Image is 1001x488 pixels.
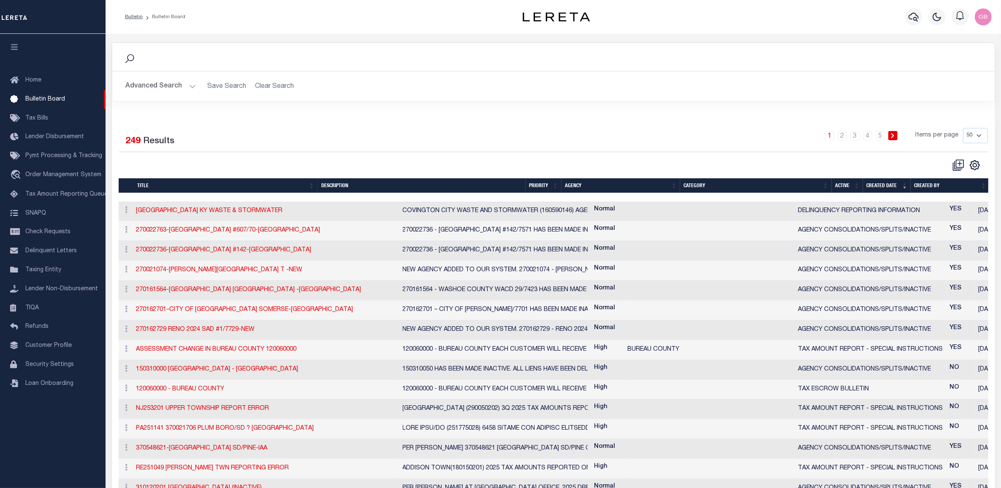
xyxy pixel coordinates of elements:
td: TAX AMOUNT REPORT - SPECIAL INSTRUCTIONS [795,419,947,439]
span: Items per page [916,131,959,140]
label: YES [950,284,962,293]
span: SNAPQ [25,210,46,216]
label: YES [950,224,962,234]
div: NEW AGENCY ADDED TO OUR SYSTEM. 270162729 - RENO 2024 SAD #1/7729 [403,325,588,335]
th: Title: activate to sort column ascending [134,178,317,193]
td: AGENCY CONSOLIDATIONS/SPLITS/INACTIVE [795,320,947,340]
label: NO [950,423,960,432]
div: [GEOGRAPHIC_DATA] (290050202) 3Q 2025 TAX AMOUNTS REPORTED [DATE] VIA JOB NJ253201. WE REGRET AMO... [403,404,588,414]
label: YES [950,442,962,452]
a: 150310000 [GEOGRAPHIC_DATA] - [GEOGRAPHIC_DATA] [136,366,298,372]
label: Normal [594,442,616,452]
div: NEW AGENCY ADDED TO OUR SYSTEM. 270021074 - [PERSON_NAME][GEOGRAPHIC_DATA] T-23/7821 [403,266,588,275]
span: Tax Amount Reporting Queue [25,191,108,197]
div: 270022736 - [GEOGRAPHIC_DATA] #142/7571 HAS BEEN MADE INACTIVE. THE DISTRICT HAS MATURED AND IS P... [403,226,588,235]
label: YES [950,304,962,313]
label: YES [950,244,962,254]
a: 270022736-[GEOGRAPHIC_DATA] #142-[GEOGRAPHIC_DATA] [136,247,312,253]
label: High [594,462,608,472]
td: TAX ESCROW BULLETIN [795,380,947,400]
button: Advanced Search [126,78,196,95]
td: AGENCY CONSOLIDATIONS/SPLITS/INACTIVE [795,300,947,320]
span: Loan Onboarding [25,381,73,387]
label: High [594,403,608,412]
td: AGENCY CONSOLIDATIONS/SPLITS/INACTIVE [795,281,947,300]
a: 1 [825,131,834,140]
div: ADDISON TOWN(180150201) 2025 TAX AMOUNTS REPORTED ON [DATE] VIA JOB ME251049 WERE INCORRECT. [PER... [403,464,588,473]
div: PER [PERSON_NAME] 370548621 [GEOGRAPHIC_DATA] SD/PINE GROVE TWP_MOBILE HOMES IS COLLECTED UNDER A... [403,444,588,453]
a: 2 [838,131,847,140]
a: 3 [850,131,860,140]
td: AGENCY CONSOLIDATIONS/SPLITS/INACTIVE [795,221,947,241]
a: 270022763-[GEOGRAPHIC_DATA] #607/70-[GEOGRAPHIC_DATA] [136,227,320,233]
th: Priority: activate to sort column ascending [526,178,562,193]
div: 150310050 HAS BEEN MADE INACTIVE. ALL LIENS HAVE BEEN DELETED. [403,365,588,374]
span: Lender Disbursement [25,134,84,140]
label: Results [144,135,175,148]
span: Home [25,77,41,83]
div: 270162701 – CITY OF [PERSON_NAME]/7701 HAS BEEN MADE INACTIVE. THE DISTRICT HAS MATURED AND IS PA... [403,305,588,315]
a: 370548621-[GEOGRAPHIC_DATA] SD/PINE-IAA [136,445,268,451]
label: Normal [594,324,616,333]
div: 120060000 - BUREAU COUNTY EACH CUSTOMER WILL RECEIVE SPECIFIC LOAN DETAIL ON TAR. ON [DATE] [PERS... [403,385,588,394]
span: Order Management System [25,172,101,178]
td: AGENCY CONSOLIDATIONS/SPLITS/INACTIVE [795,360,947,380]
th: Created by: activate to sort column ascending [911,178,990,193]
label: High [594,423,608,432]
span: Pymt Processing & Tracking [25,153,102,159]
a: ASSESSMENT CHANGE IN BUREAU COUNTY 120060000 [136,346,297,352]
a: PA251141 370021706 PLUM BORO/SD ? [GEOGRAPHIC_DATA] [136,425,314,431]
a: RE251049 [PERSON_NAME] TWN REPORTING ERROR [136,465,289,471]
i: travel_explore [10,170,24,181]
td: TAX AMOUNT REPORT - SPECIAL INSTRUCTIONS [795,340,947,360]
td: TAX AMOUNT REPORT - SPECIAL INSTRUCTIONS [795,399,947,419]
td: DELINQUENCY REPORTING INFORMATION [795,202,947,221]
span: Refunds [25,324,49,330]
span: TIQA [25,305,39,311]
label: YES [950,205,962,214]
a: 270162701–CITY OF [GEOGRAPHIC_DATA] SOMERSE-[GEOGRAPHIC_DATA] [136,307,353,313]
span: Lender Non-Disbursement [25,286,98,292]
a: 270161564-[GEOGRAPHIC_DATA] [GEOGRAPHIC_DATA] -[GEOGRAPHIC_DATA] [136,287,361,293]
td: AGENCY CONSOLIDATIONS/SPLITS/INACTIVE [795,261,947,281]
label: YES [950,264,962,273]
span: Taxing Entity [25,267,61,273]
span: 249 [126,137,141,146]
label: NO [950,462,960,472]
li: Bulletin Board [143,13,185,21]
td: AGENCY CONSOLIDATIONS/SPLITS/INACTIVE [795,241,947,261]
a: 270021074-[PERSON_NAME][GEOGRAPHIC_DATA] T -NEW [136,267,303,273]
div: LORE IPSU/DO (251775028) 6458 SITAME CON ADIPISC ELITSEDD 04/21/85 EIU TEM IN166110.UT LABORE ETD... [403,424,588,433]
td: BUREAU COUNTY [624,340,795,360]
label: YES [950,344,962,353]
span: Delinquent Letters [25,248,77,254]
a: NJ253201 UPPER TOWNSHIP REPORT ERROR [136,406,269,412]
span: Bulletin Board [25,96,65,102]
img: logo-dark.svg [523,12,590,22]
label: NO [950,363,960,373]
a: Bulletin [125,14,143,19]
img: svg+xml;base64,PHN2ZyB4bWxucz0iaHR0cDovL3d3dy53My5vcmcvMjAwMC9zdmciIHBvaW50ZXItZXZlbnRzPSJub25lIi... [975,8,992,25]
span: Customer Profile [25,343,72,349]
label: Normal [594,224,616,234]
label: Normal [594,284,616,293]
label: Normal [594,304,616,313]
th: Category: activate to sort column ascending [680,178,832,193]
span: Tax Bills [25,115,48,121]
label: YES [950,324,962,333]
a: 270162729 RENO 2024 SAD #1/7729-NEW [136,327,255,333]
a: 120060000 - BUREAU COUNTY [136,386,225,392]
th: Created date: activate to sort column ascending [863,178,911,193]
th: Active: activate to sort column ascending [832,178,863,193]
div: 270022736 - [GEOGRAPHIC_DATA] #142/7571 HAS BEEN MADE INACTIVE. THE DISTRICT HAS MATURED AND IS P... [403,246,588,255]
th: description [318,178,526,193]
label: Normal [594,244,616,254]
label: High [594,363,608,373]
a: 5 [876,131,885,140]
a: 4 [863,131,872,140]
label: Normal [594,264,616,273]
div: 120060000 - BUREAU COUNTY EACH CUSTOMER WILL RECEIVE SPECIFIC LOAN DETAIL ON TAR. ON [DATE] [PERS... [403,345,588,354]
span: Security Settings [25,362,74,368]
div: COVINGTON CITY WASTE AND STORMWATER (160590146) AGENCY WAS RECENTLY CREATED TO SOLELY REPORT UNPA... [403,207,588,216]
label: NO [950,383,960,393]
